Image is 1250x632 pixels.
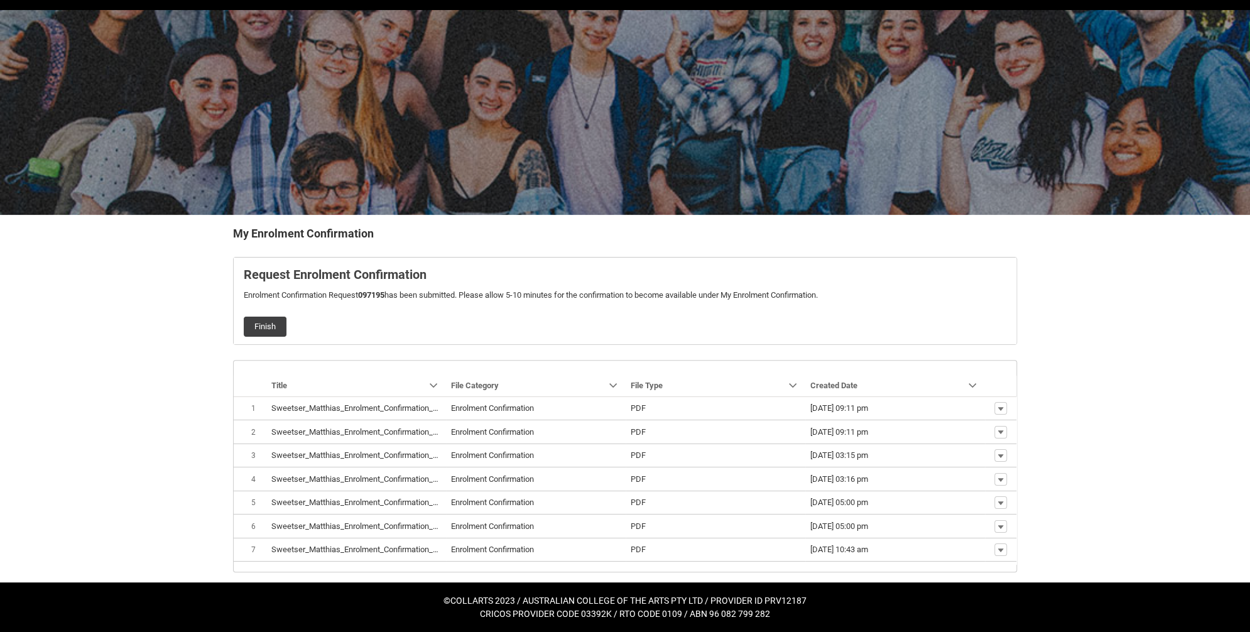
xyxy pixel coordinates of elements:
[451,474,534,484] lightning-base-formatted-text: Enrolment Confirmation
[451,427,534,437] lightning-base-formatted-text: Enrolment Confirmation
[631,403,646,413] lightning-base-formatted-text: PDF
[233,257,1017,345] article: REDU_Generate_Enrolment_Confirmation flow
[451,403,534,413] lightning-base-formatted-text: Enrolment Confirmation
[451,521,534,531] lightning-base-formatted-text: Enrolment Confirmation
[358,290,384,300] b: 097195
[631,521,646,531] lightning-base-formatted-text: PDF
[271,545,492,554] lightning-base-formatted-text: Sweetser_Matthias_Enrolment_Confirmation_Aug 25, 2023.pdf
[271,450,492,460] lightning-base-formatted-text: Sweetser_Matthias_Enrolment_Confirmation_Feb 20, 2023.pdf
[451,498,534,507] lightning-base-formatted-text: Enrolment Confirmation
[271,498,492,507] lightning-base-formatted-text: Sweetser_Matthias_Enrolment_Confirmation_Aug 24, 2023.pdf
[244,289,1006,302] p: Enrolment Confirmation Request has been submitted. Please allow 5-10 minutes for the confirmation...
[244,317,286,337] button: Finish
[631,545,646,554] lightning-base-formatted-text: PDF
[810,450,868,460] lightning-formatted-date-time: [DATE] 03:15 pm
[271,403,488,413] lightning-base-formatted-text: Sweetser_Matthias_Enrolment_Confirmation_Sep 7, 2022.pdf
[631,450,646,460] lightning-base-formatted-text: PDF
[451,545,534,554] lightning-base-formatted-text: Enrolment Confirmation
[631,498,646,507] lightning-base-formatted-text: PDF
[631,427,646,437] lightning-base-formatted-text: PDF
[271,474,492,484] lightning-base-formatted-text: Sweetser_Matthias_Enrolment_Confirmation_Feb 20, 2023.pdf
[810,498,868,507] lightning-formatted-date-time: [DATE] 05:00 pm
[810,521,868,531] lightning-formatted-date-time: [DATE] 05:00 pm
[631,474,646,484] lightning-base-formatted-text: PDF
[451,450,534,460] lightning-base-formatted-text: Enrolment Confirmation
[810,474,868,484] lightning-formatted-date-time: [DATE] 03:16 pm
[810,427,868,437] lightning-formatted-date-time: [DATE] 09:11 pm
[271,427,488,437] lightning-base-formatted-text: Sweetser_Matthias_Enrolment_Confirmation_Sep 7, 2022.pdf
[233,227,374,240] b: My Enrolment Confirmation
[810,545,868,554] lightning-formatted-date-time: [DATE] 10:43 am
[271,521,492,531] lightning-base-formatted-text: Sweetser_Matthias_Enrolment_Confirmation_Aug 24, 2023.pdf
[244,267,427,282] b: Request Enrolment Confirmation
[810,403,868,413] lightning-formatted-date-time: [DATE] 09:11 pm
